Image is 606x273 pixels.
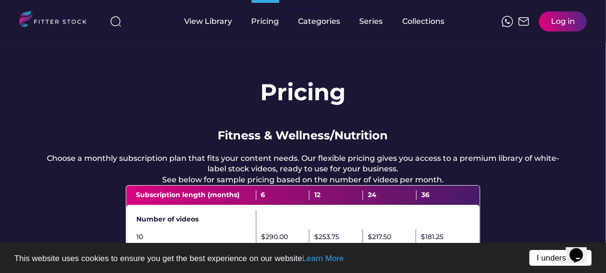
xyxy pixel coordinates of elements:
[314,232,339,242] div: $253.75
[19,10,95,30] img: LOGO.svg
[518,16,529,27] img: Frame%2051.svg
[110,16,121,27] img: search-normal%203.svg
[185,16,232,27] div: View Library
[218,127,388,144] div: Fitness & Wellness/Nutrition
[417,190,470,200] div: 36
[136,232,256,242] div: 10
[252,16,279,27] div: Pricing
[136,190,256,200] div: Subscription length (months)
[14,254,592,262] p: This website uses cookies to ensure you get the best experience on our website
[136,215,256,224] div: Number of videos
[298,16,341,27] div: Categories
[38,153,568,185] div: Choose a monthly subscription plan that fits your content needs. Our flexible pricing gives you a...
[421,232,443,242] div: $181.25
[256,190,310,200] div: 6
[309,190,363,200] div: 12
[260,76,346,108] h1: Pricing
[363,190,417,200] div: 24
[298,5,311,14] div: fvck
[368,232,391,242] div: $217.50
[403,16,445,27] div: Collections
[551,16,575,27] div: Log in
[529,250,592,266] a: I understand!
[566,235,596,263] iframe: chat widget
[261,232,288,242] div: $290.00
[302,254,344,263] a: Learn More
[360,16,384,27] div: Series
[502,16,513,27] img: meteor-icons_whatsapp%20%281%29.svg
